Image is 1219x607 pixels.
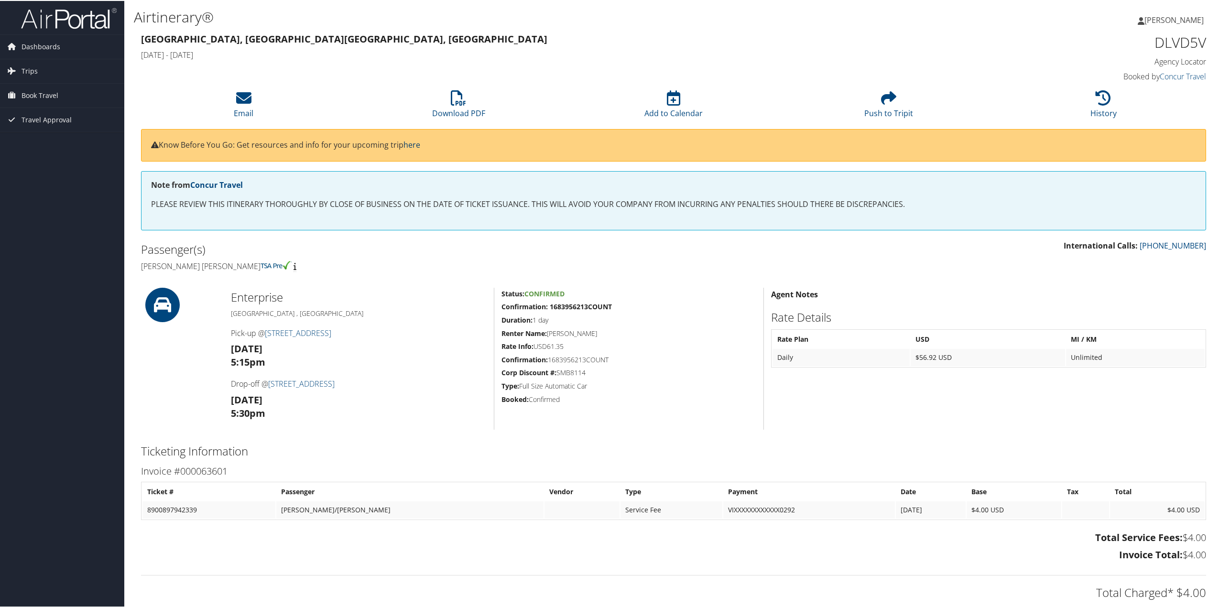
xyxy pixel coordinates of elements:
th: Passenger [276,482,544,499]
th: Rate Plan [773,330,909,347]
strong: International Calls: [1064,239,1138,250]
a: Push to Tripit [864,95,913,118]
td: 8900897942339 [142,500,275,518]
strong: [GEOGRAPHIC_DATA], [GEOGRAPHIC_DATA] [GEOGRAPHIC_DATA], [GEOGRAPHIC_DATA] [141,32,547,44]
h4: Booked by [951,70,1207,81]
td: [PERSON_NAME]/[PERSON_NAME] [276,500,544,518]
th: Date [896,482,966,499]
strong: Agent Notes [771,288,818,299]
strong: 5:15pm [231,355,265,368]
h4: Agency Locator [951,55,1207,66]
span: Travel Approval [22,107,72,131]
p: PLEASE REVIEW THIS ITINERARY THOROUGHLY BY CLOSE OF BUSINESS ON THE DATE OF TICKET ISSUANCE. THIS... [151,197,1196,210]
td: Unlimited [1066,348,1205,365]
h4: Drop-off @ [231,378,487,388]
h4: [DATE] - [DATE] [141,49,936,59]
strong: Invoice Total: [1119,547,1183,560]
h4: Pick-up @ [231,327,487,337]
td: VIXXXXXXXXXXXX0292 [723,500,895,518]
a: Email [234,95,253,118]
a: Concur Travel [1160,70,1206,81]
h3: $4.00 [141,547,1206,561]
span: Book Travel [22,83,58,107]
img: tsa-precheck.png [261,260,292,269]
img: airportal-logo.png [21,6,117,29]
h2: Ticketing Information [141,442,1206,458]
strong: Booked: [501,394,529,403]
h5: 1683956213COUNT [501,354,757,364]
th: MI / KM [1066,330,1205,347]
strong: Corp Discount #: [501,367,556,376]
th: USD [911,330,1066,347]
td: $4.00 USD [967,500,1061,518]
th: Tax [1062,482,1110,499]
p: Know Before You Go: Get resources and info for your upcoming trip [151,138,1196,151]
th: Payment [723,482,895,499]
strong: Confirmation: 1683956213COUNT [501,301,612,310]
strong: Duration: [501,314,533,324]
th: Ticket # [142,482,275,499]
strong: [DATE] [231,392,262,405]
td: Daily [773,348,909,365]
td: $4.00 USD [1110,500,1205,518]
h5: [PERSON_NAME] [501,328,757,337]
h5: USD61.35 [501,341,757,350]
h5: Full Size Automatic Car [501,380,757,390]
h4: [PERSON_NAME] [PERSON_NAME] [141,260,666,271]
a: Concur Travel [190,179,243,189]
span: Confirmed [524,288,565,297]
strong: [DATE] [231,341,262,354]
strong: Note from [151,179,243,189]
td: $56.92 USD [911,348,1066,365]
td: [DATE] [896,500,966,518]
h5: [GEOGRAPHIC_DATA] , [GEOGRAPHIC_DATA] [231,308,487,317]
a: Download PDF [432,95,485,118]
h2: Total Charged* $4.00 [141,584,1206,600]
strong: Type: [501,380,519,390]
h5: 1 day [501,314,757,324]
strong: Rate Info: [501,341,533,350]
h2: Enterprise [231,288,487,304]
h2: Passenger(s) [141,240,666,257]
a: History [1090,95,1117,118]
a: [STREET_ADDRESS] [268,378,335,388]
th: Type [620,482,722,499]
a: here [403,139,420,149]
a: Add to Calendar [644,95,703,118]
th: Vendor [544,482,620,499]
h1: DLVD5V [951,32,1207,52]
h3: Invoice #000063601 [141,464,1206,477]
td: Service Fee [620,500,722,518]
a: [PHONE_NUMBER] [1140,239,1206,250]
span: Dashboards [22,34,60,58]
h1: Airtinerary® [134,6,853,26]
th: Base [967,482,1061,499]
h2: Rate Details [771,308,1206,325]
h3: $4.00 [141,530,1206,543]
h5: Confirmed [501,394,757,403]
h5: SMB8114 [501,367,757,377]
a: [STREET_ADDRESS] [265,327,331,337]
th: Total [1110,482,1205,499]
strong: Total Service Fees: [1095,530,1183,543]
span: Trips [22,58,38,82]
a: [PERSON_NAME] [1138,5,1213,33]
strong: Renter Name: [501,328,547,337]
span: [PERSON_NAME] [1144,14,1204,24]
strong: 5:30pm [231,406,265,419]
strong: Status: [501,288,524,297]
strong: Confirmation: [501,354,548,363]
